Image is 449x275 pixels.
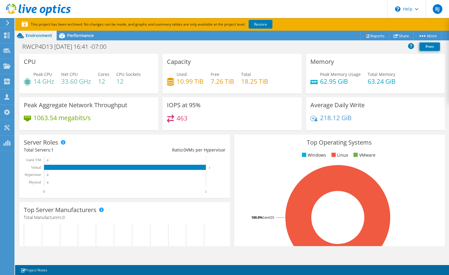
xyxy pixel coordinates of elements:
[61,71,78,77] span: Net CPU
[51,147,54,153] span: 1
[320,114,352,121] h4: 218.12 GiB
[167,58,191,65] h3: Capacity
[98,71,109,77] span: Cores
[177,78,204,85] h4: 10.99 TiB
[177,115,187,121] h4: 463
[47,181,49,184] text: 0
[209,166,210,169] text: 1
[116,71,141,77] span: CPU Sockets
[22,21,317,28] p: This project has been archived. No changes can be made, and graphs and summary tables are only av...
[25,173,41,177] text: Hypervisor
[116,78,141,85] h4: 12
[61,78,91,85] h4: 33.60 GHz
[368,78,396,85] h4: 63.24 GiB
[184,147,186,153] span: 0
[62,214,65,220] span: 0
[20,43,116,50] h1: RWCP4D13 [DATE] 16:41 -07:00
[360,31,389,40] a: Reports
[98,78,109,85] h4: 12
[29,180,41,184] text: Physical
[24,102,127,108] h3: Peak Aggregate Network Throughput
[310,102,365,108] h3: Average Daily Write
[67,33,94,38] span: Performance
[205,189,207,194] text: 1
[413,31,441,40] a: More
[47,173,49,177] text: 0
[177,71,187,77] span: Used
[241,71,251,77] span: Total
[211,78,234,85] h4: 7.26 TiB
[47,159,49,162] text: 0
[33,114,91,121] h4: 1063.54 megabits/s
[24,214,225,221] h4: Total Manufacturers:
[389,31,414,40] a: Share
[24,139,58,146] h3: Server Roles
[31,165,41,170] text: Virtual
[249,20,272,29] a: Restore
[320,78,361,85] h4: 62.95 GiB
[124,147,225,153] div: Ratio: VMs per Hypervisor
[26,158,41,162] text: Guest VM
[24,147,124,153] div: Total Servers:
[262,215,274,220] tspan: CentOS
[211,71,219,77] span: Free
[24,207,96,213] h3: Top Server Manufacturers
[368,71,395,77] span: Total Memory
[251,215,262,220] tspan: 100.0%
[419,42,440,51] a: Print
[24,58,36,65] h3: CPU
[16,266,52,274] a: Project Notes
[167,102,201,108] h3: IOPS at 95%
[352,152,375,158] li: VMware
[239,139,440,146] h3: Top Operating Systems
[310,58,334,65] h3: Memory
[241,78,268,85] h4: 18.25 TiB
[330,152,348,158] li: Linux
[300,152,326,158] li: Windows
[320,71,361,77] span: Peak Memory Usage
[33,78,54,85] h4: 14 GHz
[433,4,442,14] span: RJ
[43,189,45,194] text: 0
[26,33,52,38] span: Environment
[33,71,52,77] span: Peak CPU
[395,6,400,12] svg: \n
